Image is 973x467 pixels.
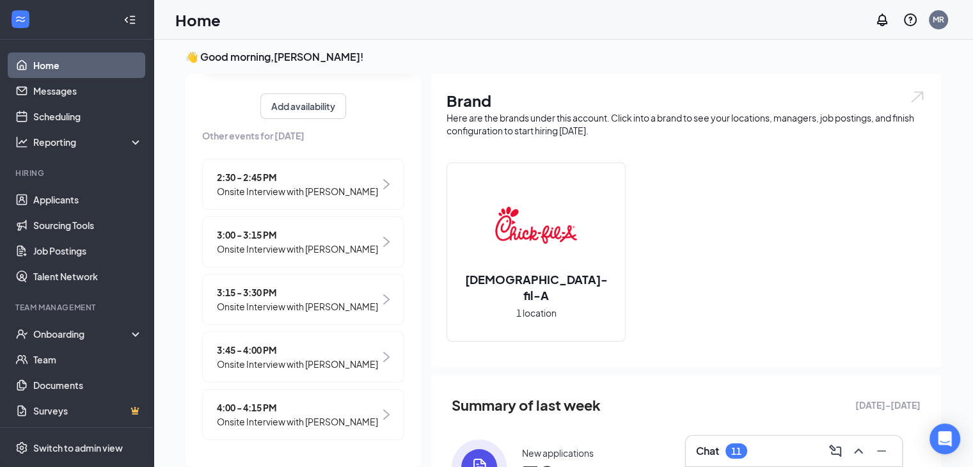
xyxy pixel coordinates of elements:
a: Scheduling [33,104,143,129]
span: 3:45 - 4:00 PM [217,343,378,357]
button: ComposeMessage [825,441,846,461]
a: Team [33,347,143,372]
span: Onsite Interview with [PERSON_NAME] [217,299,378,313]
span: [DATE] - [DATE] [855,398,921,412]
svg: QuestionInfo [903,12,918,28]
img: open.6027fd2a22e1237b5b06.svg [909,90,926,104]
svg: UserCheck [15,328,28,340]
span: Onsite Interview with [PERSON_NAME] [217,184,378,198]
span: Onsite Interview with [PERSON_NAME] [217,415,378,429]
h1: Brand [447,90,926,111]
div: Hiring [15,168,140,178]
svg: Analysis [15,136,28,148]
span: 2:30 - 2:45 PM [217,170,378,184]
div: MR [933,14,944,25]
a: Applicants [33,187,143,212]
svg: Collapse [123,13,136,26]
h2: [DEMOGRAPHIC_DATA]-fil-A [447,271,625,303]
button: Add availability [260,93,346,119]
img: Chick-fil-A [495,184,577,266]
div: Here are the brands under this account. Click into a brand to see your locations, managers, job p... [447,111,926,137]
button: Minimize [871,441,892,461]
div: New applications [522,447,594,459]
div: Reporting [33,136,143,148]
span: 1 location [516,306,557,320]
svg: ComposeMessage [828,443,843,459]
svg: WorkstreamLogo [14,13,27,26]
a: Talent Network [33,264,143,289]
h1: Home [175,9,221,31]
div: Switch to admin view [33,441,123,454]
div: Open Intercom Messenger [929,423,960,454]
div: Onboarding [33,328,132,340]
a: SurveysCrown [33,398,143,423]
div: Team Management [15,302,140,313]
h3: Chat [696,444,719,458]
svg: Settings [15,441,28,454]
span: 4:00 - 4:15 PM [217,400,378,415]
span: 3:00 - 3:15 PM [217,228,378,242]
div: 11 [731,446,741,457]
svg: Notifications [874,12,890,28]
span: Other events for [DATE] [202,129,404,143]
span: 3:15 - 3:30 PM [217,285,378,299]
svg: ChevronUp [851,443,866,459]
a: Job Postings [33,238,143,264]
a: Documents [33,372,143,398]
span: Summary of last week [452,394,601,416]
a: Home [33,52,143,78]
a: Sourcing Tools [33,212,143,238]
a: Messages [33,78,143,104]
span: Onsite Interview with [PERSON_NAME] [217,242,378,256]
span: Onsite Interview with [PERSON_NAME] [217,357,378,371]
svg: Minimize [874,443,889,459]
button: ChevronUp [848,441,869,461]
h3: 👋 Good morning, [PERSON_NAME] ! [186,50,941,64]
